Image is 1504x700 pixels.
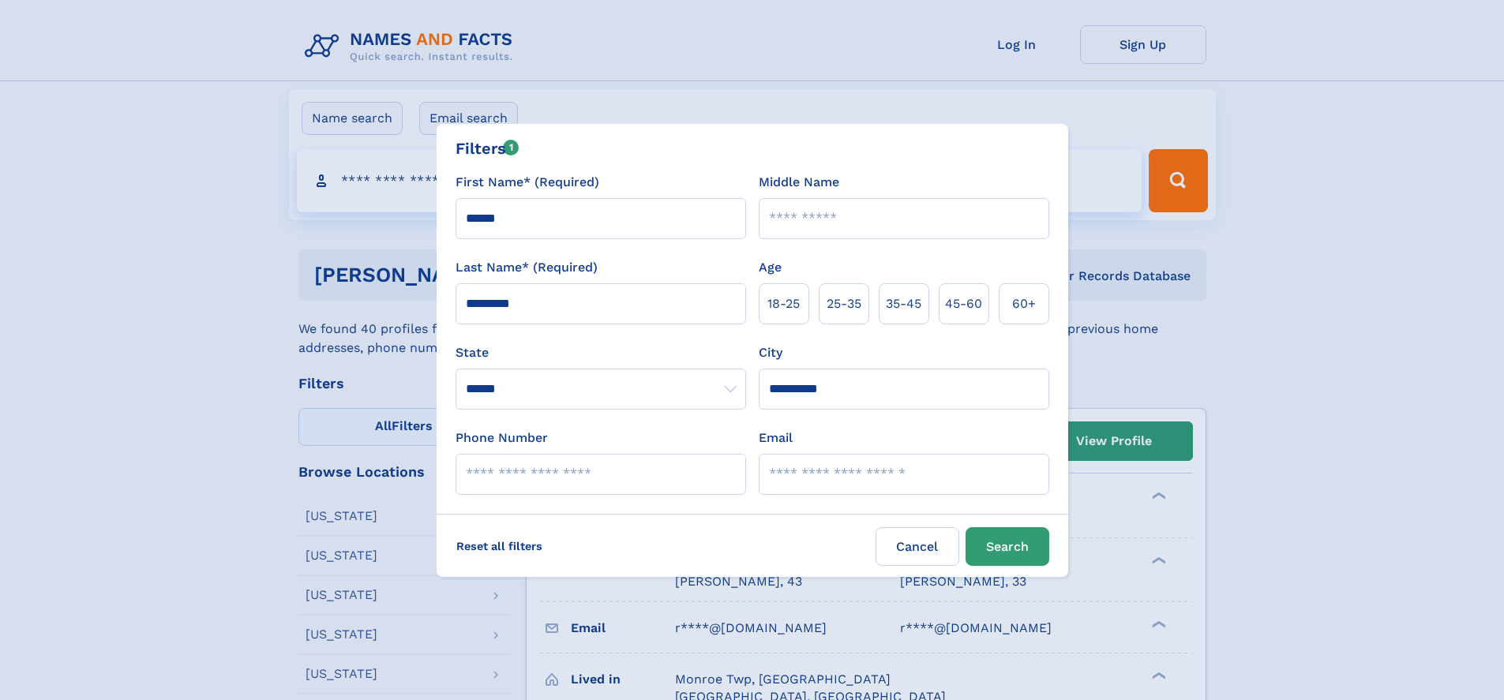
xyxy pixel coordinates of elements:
[456,173,599,192] label: First Name* (Required)
[945,294,982,313] span: 45‑60
[456,258,598,277] label: Last Name* (Required)
[876,527,959,566] label: Cancel
[456,343,746,362] label: State
[759,343,782,362] label: City
[456,429,548,447] label: Phone Number
[767,294,800,313] span: 18‑25
[759,258,782,277] label: Age
[759,429,793,447] label: Email
[886,294,921,313] span: 35‑45
[1012,294,1036,313] span: 60+
[966,527,1049,566] button: Search
[827,294,861,313] span: 25‑35
[456,137,519,160] div: Filters
[446,527,553,565] label: Reset all filters
[759,173,839,192] label: Middle Name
